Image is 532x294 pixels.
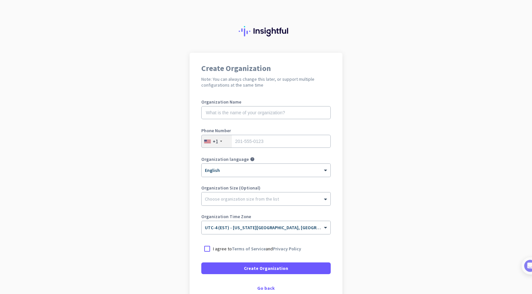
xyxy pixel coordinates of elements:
[201,157,249,161] label: Organization language
[213,138,218,145] div: +1
[201,128,331,133] label: Phone Number
[213,245,301,252] p: I agree to and
[201,262,331,274] button: Create Organization
[239,26,293,36] img: Insightful
[244,265,288,272] span: Create Organization
[201,100,331,104] label: Organization Name
[201,186,331,190] label: Organization Size (Optional)
[232,246,266,252] a: Terms of Service
[201,135,331,148] input: 201-555-0123
[201,106,331,119] input: What is the name of your organization?
[273,246,301,252] a: Privacy Policy
[201,76,331,88] h2: Note: You can always change this later, or support multiple configurations at the same time
[201,64,331,72] h1: Create Organization
[201,286,331,290] div: Go back
[201,214,331,219] label: Organization Time Zone
[250,157,255,161] i: help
